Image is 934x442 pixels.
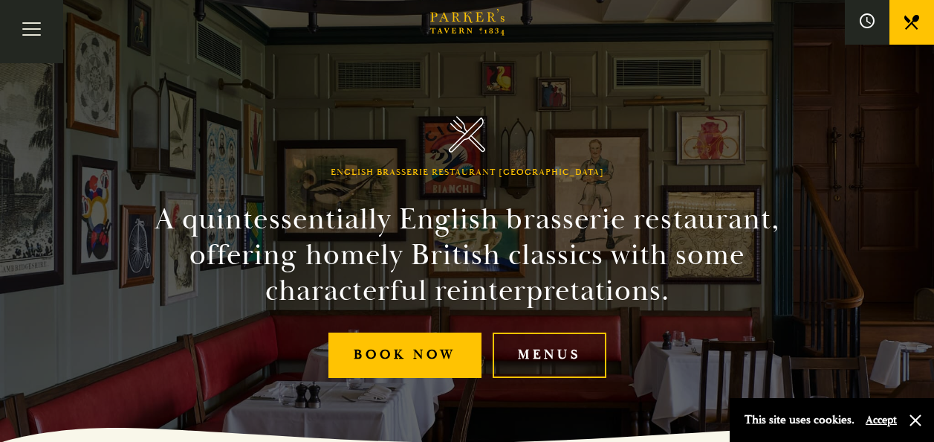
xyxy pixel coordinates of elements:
[866,413,897,427] button: Accept
[328,333,481,378] a: Book Now
[449,116,485,153] img: Parker's Tavern Brasserie Cambridge
[908,413,923,428] button: Close and accept
[745,409,854,431] p: This site uses cookies.
[493,333,606,378] a: Menus
[331,167,604,178] h1: English Brasserie Restaurant [GEOGRAPHIC_DATA]
[129,202,806,309] h2: A quintessentially English brasserie restaurant, offering homely British classics with some chara...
